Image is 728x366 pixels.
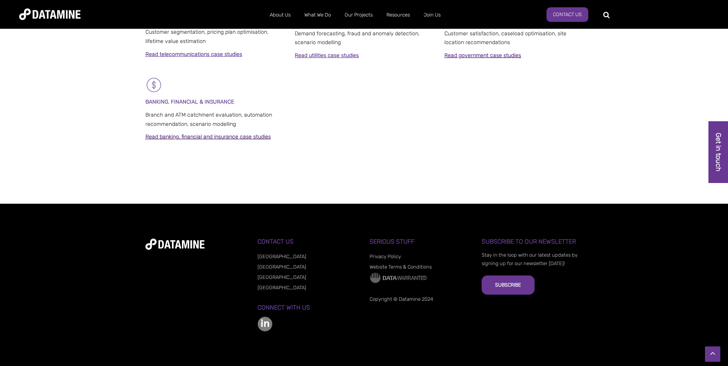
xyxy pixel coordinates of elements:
img: linkedin-color [258,317,272,331]
a: [GEOGRAPHIC_DATA] [258,274,306,280]
a: What We Do [297,5,338,25]
a: Read utilities case studies [295,52,359,59]
span: Customer segmentation, pricing plan optimisation, lifetime value estimation [145,29,268,45]
img: datamine-logo-white [145,239,205,250]
span: BANKING, FINANCIAL & INSURANCE [145,99,234,105]
button: Subscribe [482,275,535,295]
a: Resources [380,5,417,25]
span: Demand forecasting, fraud and anomaly detection, scenario modelling [295,30,419,46]
h3: Contact Us [258,238,358,245]
span: Branch and ATM catchment evaluation, automation recommendation, scenario modelling [145,112,272,127]
a: Join Us [417,5,447,25]
a: Read banking, financial and insurance case studies [145,134,271,140]
img: Data Warranted Logo [370,272,427,284]
span: Customer satisfaction, caseload optimisation, site location recommendations [444,30,566,46]
a: Contact Us [546,7,588,22]
a: [GEOGRAPHIC_DATA] [258,285,306,290]
a: Read telecommunications case studies [145,51,242,58]
a: Website Terms & Conditions [370,264,432,270]
a: Our Projects [338,5,380,25]
a: Get in touch [708,121,728,183]
a: [GEOGRAPHIC_DATA] [258,254,306,259]
h3: Serious Stuff [370,238,470,245]
a: Read government case studies [444,52,521,59]
h3: Connect with us [258,304,358,311]
h3: Subscribe to our Newsletter [482,238,583,245]
img: Banking & Financial [145,76,163,94]
a: Privacy Policy [370,254,401,259]
img: Datamine [19,8,81,20]
p: Copyright © Datamine 2024 [370,295,470,303]
a: [GEOGRAPHIC_DATA] [258,264,306,270]
p: Stay in the loop with our latest updates by signing up for our newsletter [DATE]! [482,251,583,268]
a: About Us [263,5,297,25]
